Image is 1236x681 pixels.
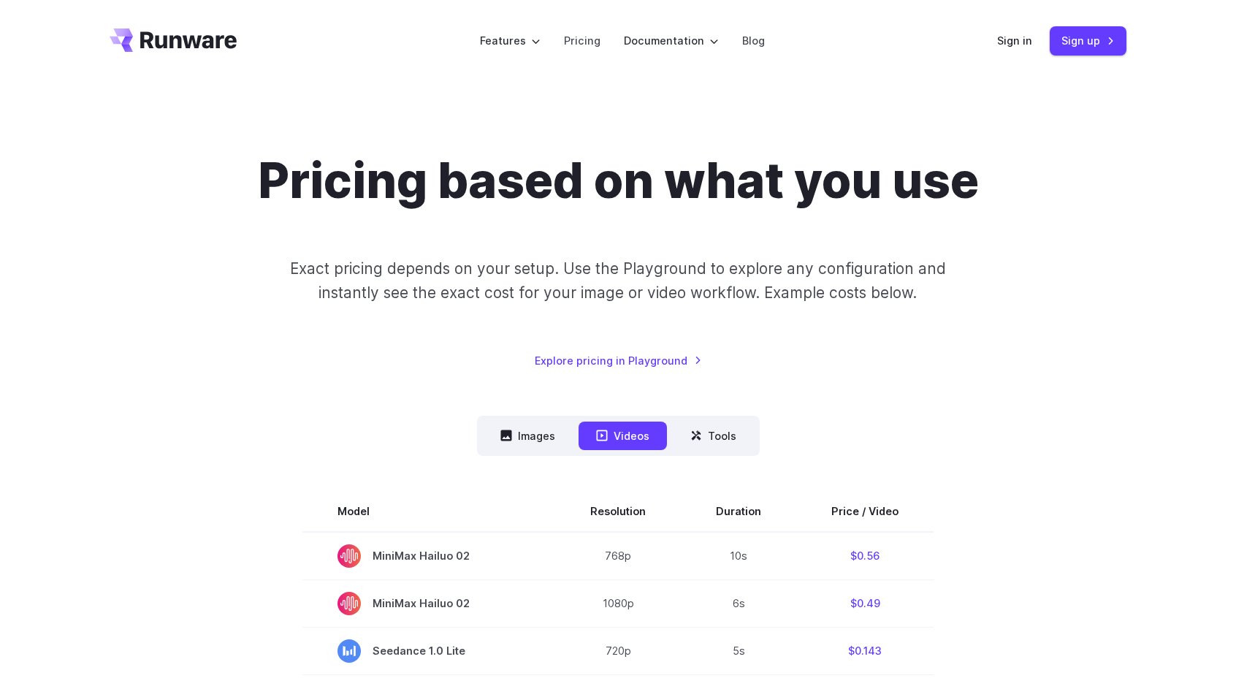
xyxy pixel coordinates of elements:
a: Go to / [110,28,237,52]
td: 10s [681,532,796,580]
button: Images [483,422,573,450]
th: Resolution [555,491,681,532]
button: Tools [673,422,754,450]
th: Duration [681,491,796,532]
a: Blog [742,32,765,49]
button: Videos [579,422,667,450]
th: Model [302,491,555,532]
a: Sign in [997,32,1032,49]
td: $0.143 [796,627,934,674]
td: 5s [681,627,796,674]
a: Pricing [564,32,600,49]
td: $0.49 [796,579,934,627]
span: Seedance 1.0 Lite [337,639,520,663]
span: MiniMax Hailuo 02 [337,592,520,615]
th: Price / Video [796,491,934,532]
span: MiniMax Hailuo 02 [337,544,520,568]
h1: Pricing based on what you use [258,152,979,210]
td: $0.56 [796,532,934,580]
td: 720p [555,627,681,674]
label: Features [480,32,541,49]
a: Explore pricing in Playground [535,352,702,369]
td: 1080p [555,579,681,627]
td: 6s [681,579,796,627]
a: Sign up [1050,26,1126,55]
label: Documentation [624,32,719,49]
td: 768p [555,532,681,580]
p: Exact pricing depends on your setup. Use the Playground to explore any configuration and instantl... [262,256,974,305]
